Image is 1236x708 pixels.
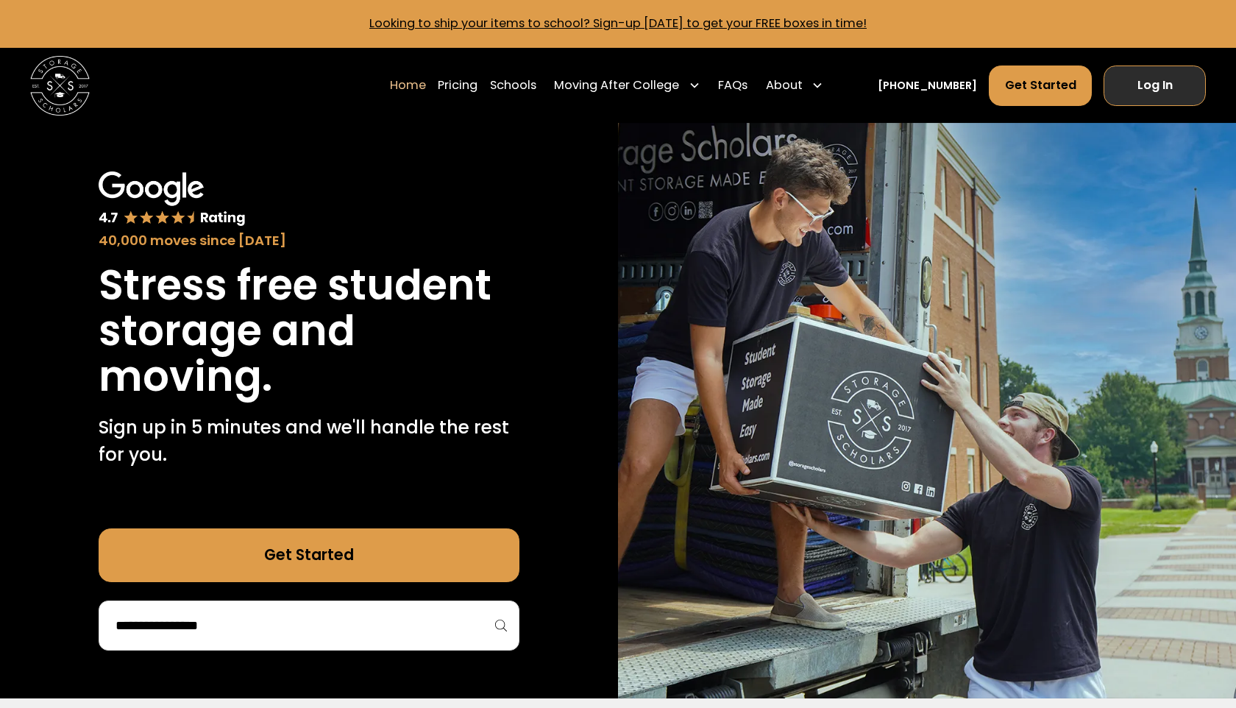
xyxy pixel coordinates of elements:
[390,65,426,107] a: Home
[766,77,803,94] div: About
[554,77,679,94] div: Moving After College
[760,65,830,107] div: About
[99,171,246,228] img: Google 4.7 star rating
[1104,66,1206,106] a: Log In
[490,65,536,107] a: Schools
[878,78,977,93] a: [PHONE_NUMBER]
[618,123,1236,698] img: Storage Scholars makes moving and storage easy.
[30,56,90,116] img: Storage Scholars main logo
[99,230,519,251] div: 40,000 moves since [DATE]
[99,528,519,582] a: Get Started
[99,414,519,469] p: Sign up in 5 minutes and we'll handle the rest for you.
[369,15,867,32] a: Looking to ship your items to school? Sign-up [DATE] to get your FREE boxes in time!
[548,65,706,107] div: Moving After College
[99,263,519,399] h1: Stress free student storage and moving.
[989,66,1092,106] a: Get Started
[438,65,477,107] a: Pricing
[718,65,747,107] a: FAQs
